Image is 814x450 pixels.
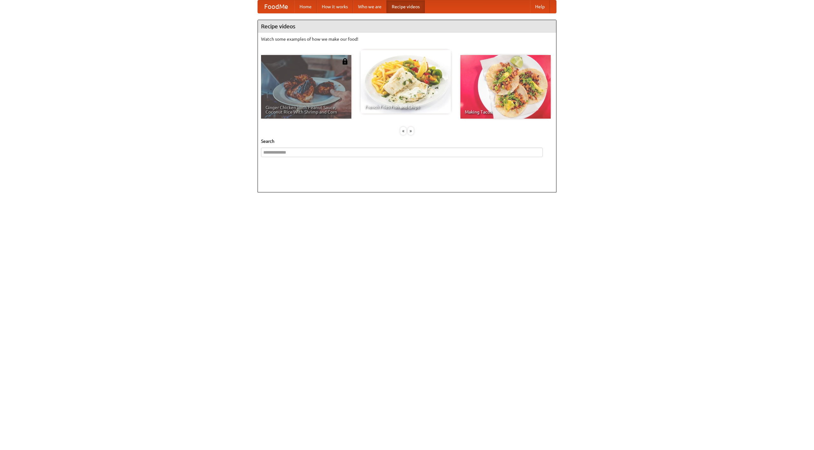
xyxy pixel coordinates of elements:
h4: Recipe videos [258,20,556,33]
p: Watch some examples of how we make our food! [261,36,553,42]
img: 483408.png [342,58,348,65]
a: Help [530,0,550,13]
a: Recipe videos [387,0,425,13]
a: French Fries Fish and Chips [361,50,451,114]
h5: Search [261,138,553,144]
a: How it works [317,0,353,13]
a: FoodMe [258,0,294,13]
span: Making Tacos [465,110,546,114]
a: Making Tacos [460,55,551,119]
span: French Fries Fish and Chips [365,105,446,109]
a: Who we are [353,0,387,13]
div: » [408,127,414,135]
a: Home [294,0,317,13]
div: « [400,127,406,135]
